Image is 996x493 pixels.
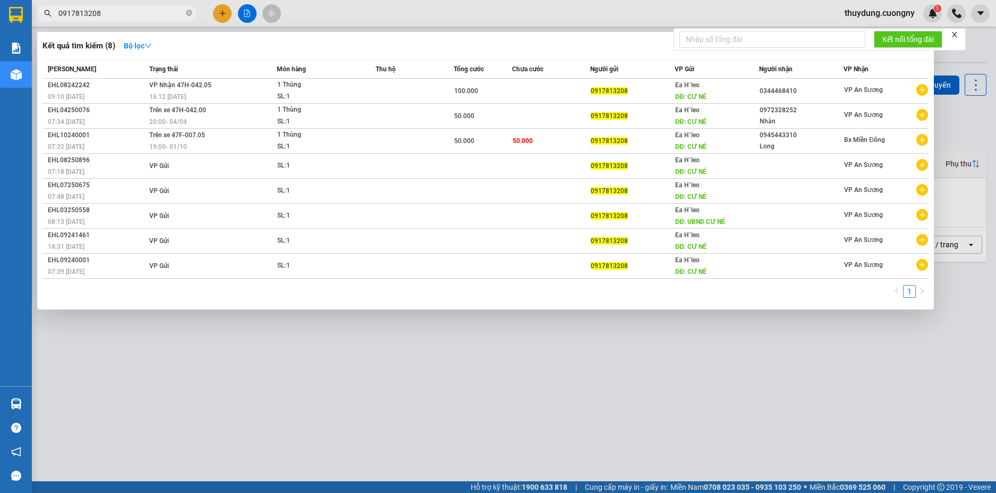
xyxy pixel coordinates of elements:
[149,237,169,245] span: VP Gửi
[48,93,84,101] span: 09:10 [DATE]
[48,268,84,275] span: 07:39 [DATE]
[904,286,915,297] a: 1
[115,37,160,54] button: Bộ lọcdown
[675,106,700,114] span: Ea H`leo
[760,116,843,127] div: Nhàn
[844,65,869,73] span: VP Nhận
[454,65,484,73] span: Tổng cước
[48,80,146,91] div: EHL08242242
[916,234,928,246] span: plus-circle
[277,104,357,116] div: 1 Thùng
[916,259,928,271] span: plus-circle
[149,162,169,170] span: VP Gửi
[277,235,357,247] div: SL: 1
[675,118,706,126] span: DĐ: CƯ NÉ
[951,31,958,38] span: close
[277,185,357,197] div: SL: 1
[48,130,146,141] div: EHL10240001
[277,129,357,141] div: 1 Thùng
[11,447,21,457] span: notification
[675,93,706,101] span: DĐ: CƯ NÉ
[893,288,900,294] span: left
[882,34,934,45] span: Kết nối tổng đài
[277,65,306,73] span: Món hàng
[454,137,474,145] span: 50.000
[675,193,706,200] span: DĐ: CƯ NÉ
[11,471,21,481] span: message
[916,109,928,121] span: plus-circle
[760,105,843,116] div: 0972328252
[675,206,700,214] span: Ea H`leo
[186,10,192,16] span: close-circle
[591,187,628,195] span: 0917813208
[760,141,843,152] div: Long
[591,87,628,95] span: 0917813208
[675,268,706,275] span: DĐ: CƯ NÉ
[675,143,706,151] span: DĐ: CƯ NÉ
[675,131,700,139] span: Ea H`leo
[675,65,694,73] span: VP Gửi
[675,181,700,189] span: Ea H`leo
[675,218,725,225] span: DĐ: UBND CƯ NÉ
[9,7,23,23] img: logo-vxr
[916,285,929,298] li: Next Page
[124,41,152,50] strong: Bộ lọc
[48,230,146,241] div: EHL09241461
[675,81,700,89] span: Ea H`leo
[916,209,928,221] span: plus-circle
[675,168,706,176] span: DĐ: CƯ NÉ
[890,285,903,298] li: Previous Page
[903,285,916,298] li: 1
[760,86,843,97] div: 0344468410
[48,155,146,166] div: EHL08250896
[759,65,793,73] span: Người nhận
[277,141,357,153] div: SL: 1
[919,288,925,294] span: right
[844,186,883,194] span: VP An Sương
[675,156,700,164] span: Ea H`leo
[48,255,146,266] div: EHL09240001
[454,87,478,95] span: 100.000
[48,65,96,73] span: [PERSON_NAME]
[44,10,52,17] span: search
[277,91,357,103] div: SL: 1
[149,212,169,220] span: VP Gửi
[512,65,543,73] span: Chưa cước
[277,160,357,172] div: SL: 1
[376,65,396,73] span: Thu hộ
[149,106,206,114] span: Trên xe 47H-042.00
[48,218,84,225] span: 08:13 [DATE]
[149,131,205,139] span: Trên xe 47F-007.05
[844,161,883,169] span: VP An Sương
[916,285,929,298] button: right
[590,65,618,73] span: Người gửi
[675,231,700,239] span: Ea H`leo
[186,9,192,19] span: close-circle
[591,212,628,220] span: 0917813208
[277,116,357,128] div: SL: 1
[916,134,928,146] span: plus-circle
[48,105,146,116] div: EHL04250076
[277,79,357,91] div: 1 Thùng
[675,256,700,264] span: Ea H`leo
[916,159,928,171] span: plus-circle
[679,31,865,48] input: Nhập số tổng đài
[591,237,628,245] span: 0917813208
[760,130,843,141] div: 0945443310
[11,69,22,80] img: warehouse-icon
[277,260,357,272] div: SL: 1
[844,111,883,119] span: VP An Sương
[58,7,184,19] input: Tìm tên, số ĐT hoặc mã đơn
[844,261,883,269] span: VP An Sương
[149,262,169,270] span: VP Gửi
[844,86,883,94] span: VP An Sương
[916,184,928,196] span: plus-circle
[149,93,186,101] span: 16:12 [DATE]
[48,180,146,191] div: EHL07250675
[149,65,178,73] span: Trạng thái
[48,243,84,250] span: 18:31 [DATE]
[591,262,628,270] span: 0917813208
[48,143,84,151] span: 07:32 [DATE]
[874,31,942,48] button: Kết nối tổng đài
[149,187,169,195] span: VP Gửi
